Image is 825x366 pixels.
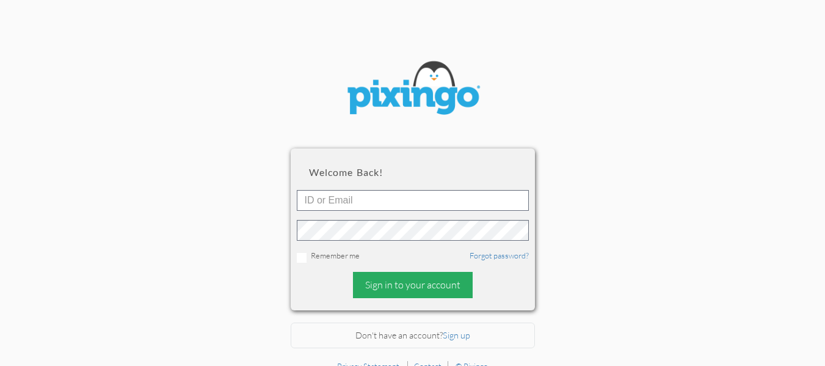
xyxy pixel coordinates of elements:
[291,323,535,349] div: Don't have an account?
[297,250,529,263] div: Remember me
[353,272,473,298] div: Sign in to your account
[309,167,517,178] h2: Welcome back!
[297,190,529,211] input: ID or Email
[443,330,470,340] a: Sign up
[470,251,529,260] a: Forgot password?
[824,365,825,366] iframe: Chat
[340,55,486,124] img: pixingo logo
